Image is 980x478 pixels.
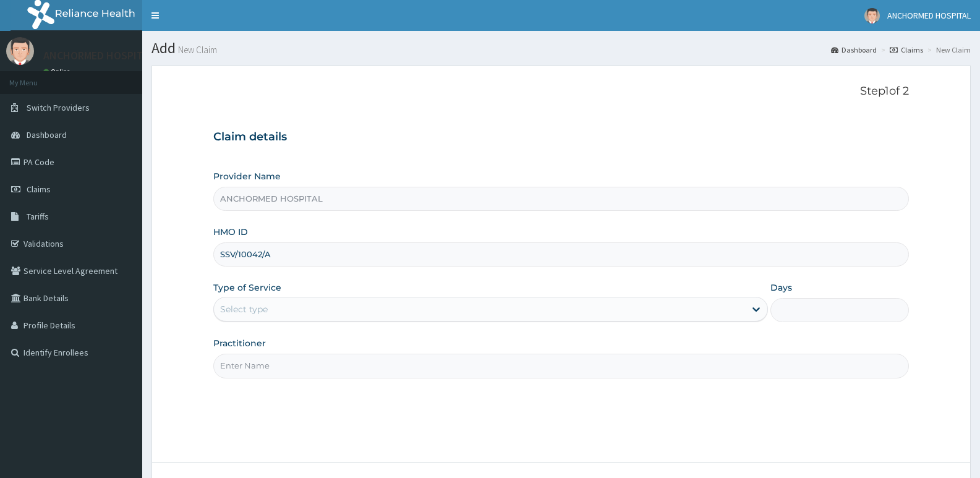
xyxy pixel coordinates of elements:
[213,130,909,144] h3: Claim details
[770,281,792,294] label: Days
[151,40,971,56] h1: Add
[831,45,877,55] a: Dashboard
[43,50,155,61] p: ANCHORMED HOSPITAL
[6,37,34,65] img: User Image
[220,303,268,315] div: Select type
[213,170,281,182] label: Provider Name
[213,337,266,349] label: Practitioner
[27,211,49,222] span: Tariffs
[924,45,971,55] li: New Claim
[213,354,909,378] input: Enter Name
[213,281,281,294] label: Type of Service
[176,45,217,54] small: New Claim
[27,129,67,140] span: Dashboard
[43,67,73,76] a: Online
[27,184,51,195] span: Claims
[890,45,923,55] a: Claims
[887,10,971,21] span: ANCHORMED HOSPITAL
[213,85,909,98] p: Step 1 of 2
[27,102,90,113] span: Switch Providers
[864,8,880,23] img: User Image
[213,226,248,238] label: HMO ID
[213,242,909,267] input: Enter HMO ID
